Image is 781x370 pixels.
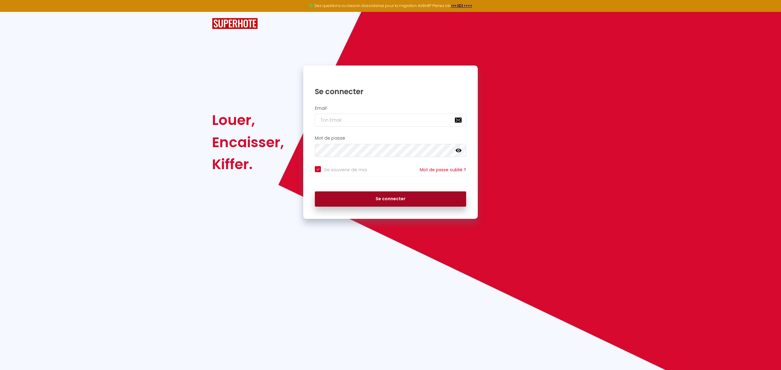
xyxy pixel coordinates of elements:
h1: Se connecter [315,87,466,96]
h2: Mot de passe [315,136,466,141]
div: Encaisser, [212,131,284,153]
div: Kiffer. [212,153,284,175]
button: Se connecter [315,191,466,207]
div: Louer, [212,109,284,131]
a: Mot de passe oublié ? [420,167,466,173]
a: >>> ICI <<<< [451,3,472,8]
img: SuperHote logo [212,18,258,29]
h2: Email [315,106,466,111]
input: Ton Email [315,114,466,126]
